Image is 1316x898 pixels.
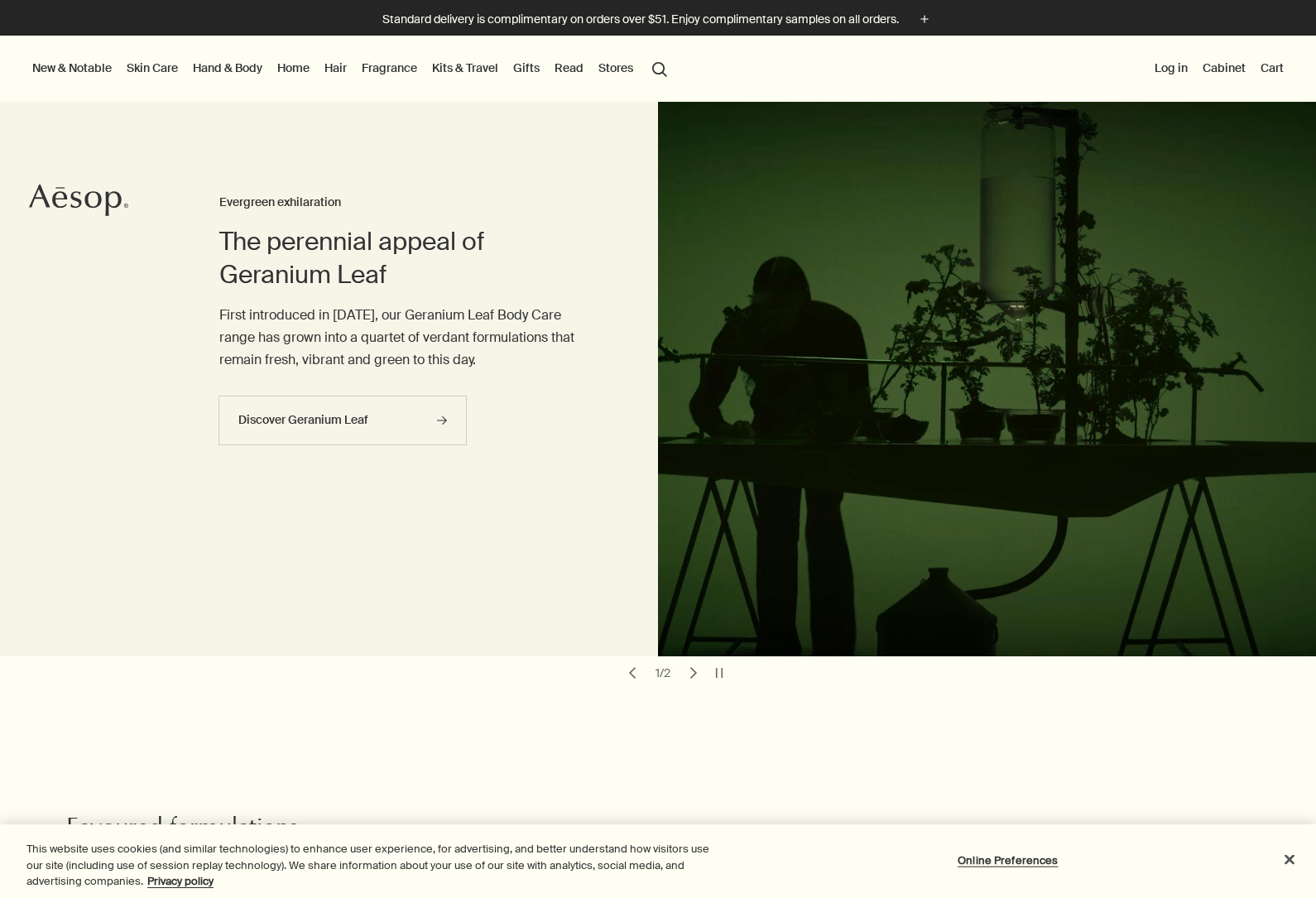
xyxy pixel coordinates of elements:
button: previous slide [621,661,644,684]
a: Skin Care [123,57,181,79]
div: This website uses cookies (and similar technologies) to enhance user experience, for advertising,... [26,841,724,890]
h2: The perennial appeal of Geranium Leaf [219,225,592,291]
button: Log in [1151,57,1191,79]
button: Open search [645,52,675,84]
button: Stores [595,57,636,79]
a: Home [274,57,313,79]
a: Gifts [510,57,543,79]
a: Read [551,57,587,79]
button: Cart [1257,57,1287,79]
h3: Evergreen exhilaration [219,193,592,213]
a: Kits & Travel [429,57,502,79]
a: More information about your privacy, opens in a new tab [147,874,214,888]
p: Standard delivery is complimentary on orders over $51. Enjoy complimentary samples on all orders. [382,11,899,28]
a: Fragrance [358,57,420,79]
nav: primary [29,36,675,102]
svg: Aesop [29,184,128,217]
a: Hand & Body [190,57,266,79]
h2: Favoured formulations [66,814,449,847]
a: Cabinet [1199,57,1249,79]
a: Discover Geranium Leaf [219,396,467,445]
button: Online Preferences, Opens the preference center dialog [956,843,1059,876]
button: next slide [682,661,705,684]
button: Close [1271,841,1308,877]
div: 1 / 2 [651,665,675,680]
button: New & Notable [29,57,115,79]
a: Hair [321,57,350,79]
button: Standard delivery is complimentary on orders over $51. Enjoy complimentary samples on all orders. [382,10,934,29]
nav: supplementary [1151,36,1287,102]
p: First introduced in [DATE], our Geranium Leaf Body Care range has grown into a quartet of verdant... [219,304,592,372]
a: Aesop [29,184,128,221]
button: pause [708,661,731,684]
